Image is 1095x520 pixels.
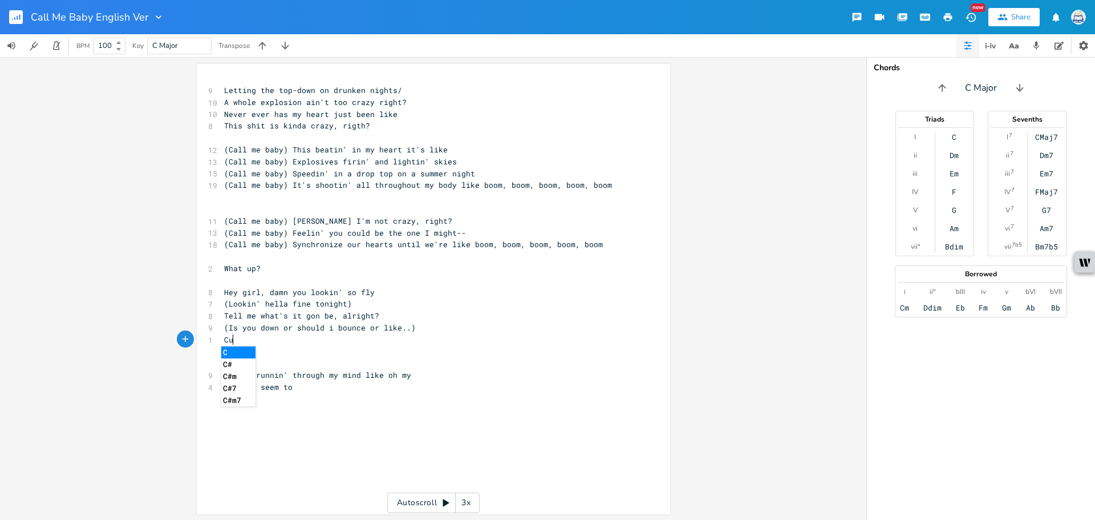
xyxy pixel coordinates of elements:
[1007,132,1008,142] div: I
[950,224,959,233] div: Am
[952,187,956,196] div: F
[1005,205,1010,215] div: V
[900,303,909,312] div: Cm
[952,132,956,142] div: C
[224,156,457,167] span: (Call me baby) Explosives firin' and lightin' skies
[1040,169,1053,178] div: Em7
[923,303,942,312] div: Ddim
[76,43,90,49] div: BPM
[874,64,1088,72] div: Chords
[224,228,466,238] span: (Call me baby) Feelin' you could be the one I might--
[221,358,255,370] li: C#
[132,42,144,49] div: Key
[1026,303,1035,312] div: Ab
[971,3,985,12] div: New
[930,287,935,296] div: ii°
[914,132,916,142] div: I
[981,287,986,296] div: iv
[1005,287,1008,296] div: v
[1035,242,1058,251] div: Bm7b5
[956,303,965,312] div: Eb
[1005,169,1010,178] div: iii
[988,8,1040,26] button: Share
[950,169,959,178] div: Em
[224,287,375,297] span: Hey girl, damn you lookin' so fly
[224,239,603,249] span: (Call me baby) Synchronize our hearts until we're like boom, boom, boom, boom, boom
[1011,204,1014,213] sup: 7
[387,493,480,513] div: Autoscroll
[952,205,956,215] div: G
[221,370,255,382] li: C#m
[950,151,959,160] div: Dm
[1071,10,1086,25] img: Sign In
[224,97,407,107] span: A whole explosion ain't too crazy right?
[456,493,476,513] div: 3x
[1040,224,1053,233] div: Am7
[1004,242,1011,251] div: vii
[224,370,411,380] span: You're runnin' through my mind like oh my
[1050,287,1062,296] div: bVII
[224,120,370,131] span: This shit is kinda crazy, rigth?
[895,271,1066,277] div: Borrowed
[959,7,982,27] button: New
[224,85,402,95] span: Letting the top-down on drunken nights/
[224,168,475,179] span: (Call me baby) Speedin' in a drop top on a summer night
[224,263,261,273] span: What up?
[1010,149,1013,158] sup: 7
[224,311,379,321] span: Tell me what's it gon be, alright?
[224,180,612,190] span: (Call me baby) It's shootin' all throughout my body like boom, boom, boom, boom, boom
[31,12,148,22] span: Call Me Baby English Ver
[904,287,906,296] div: i
[988,116,1066,123] div: Sevenths
[1051,303,1060,312] div: Bb
[912,187,918,196] div: IV
[956,287,965,296] div: bIII
[896,116,974,123] div: Triads
[1009,131,1012,140] sup: 7
[221,394,255,406] li: C#m7
[913,205,918,215] div: V
[1006,151,1009,160] div: ii
[221,382,255,394] li: C#7
[1011,222,1014,231] sup: 7
[224,216,452,226] span: (Call me baby) [PERSON_NAME] I'm not crazy, right?
[1004,187,1011,196] div: IV
[1035,132,1058,142] div: CMaj7
[1025,287,1036,296] div: bVI
[224,382,293,392] span: I can't seem to
[1011,186,1015,195] sup: 7
[1005,224,1010,233] div: vi
[1035,187,1058,196] div: FMaj7
[221,346,255,358] li: C
[224,299,352,309] span: (Lookin' hella fine tonight)
[979,303,988,312] div: Fm
[1040,151,1053,160] div: Dm7
[152,41,178,51] span: C Major
[218,42,250,49] div: Transpose
[1011,167,1014,176] sup: 7
[1042,205,1051,215] div: G7
[1011,12,1031,22] div: Share
[911,242,920,251] div: vii°
[965,82,997,95] span: C Major
[224,323,416,333] span: (Is you down or should i bounce or like..)
[1012,240,1022,249] sup: 7b5
[912,169,918,178] div: iii
[224,334,233,345] span: Cu
[224,144,448,155] span: (Call me baby) This beatin' in my heart it's like
[1002,303,1011,312] div: Gm
[914,151,917,160] div: ii
[945,242,963,251] div: Bdim
[224,109,398,119] span: Never ever has my heart just been like
[912,224,918,233] div: vi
